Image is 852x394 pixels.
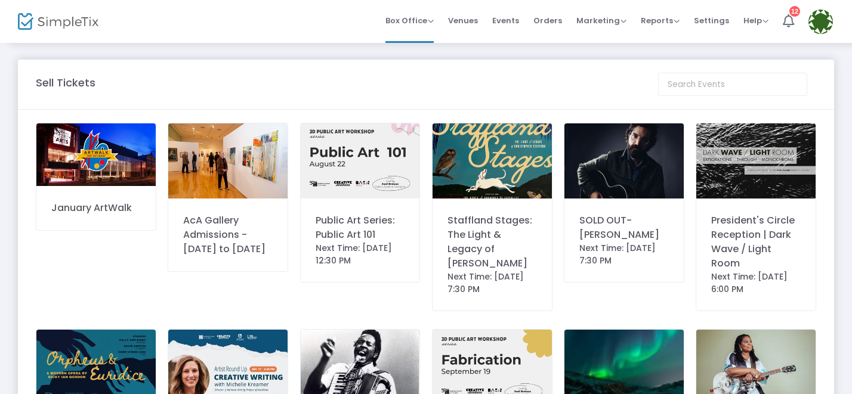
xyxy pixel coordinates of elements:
[51,201,141,215] div: January ArtWalk
[711,213,801,271] div: President's Circle Reception | Dark Wave / Light Room
[168,123,288,198] img: 638747200928926566638615951872952301638526139062538800aca-73.jpg
[711,271,801,296] div: Next Time: [DATE] 6:00 PM
[36,123,156,186] img: 638722352641166041ArtWalk0744cba0f-5056-b3a8-49b8f2cc772dbc1b.jpeg
[447,271,537,296] div: Next Time: [DATE] 7:30 PM
[301,123,420,198] img: PublicArtWorkshopSeries-31.png
[564,123,684,198] img: AndrewDuhonPressPhoto.jpeg
[694,5,729,36] span: Settings
[658,73,807,96] input: Search Events
[696,123,816,198] img: DarkWaveSimpletixEventCover.png
[743,15,768,26] span: Help
[183,213,273,256] div: AcA Gallery Admissions - [DATE] to [DATE]
[36,75,95,91] m-panel-title: Sell Tickets
[385,15,434,26] span: Box Office
[448,5,478,36] span: Venues
[789,6,800,17] div: 12
[579,213,669,242] div: SOLD OUT- [PERSON_NAME]
[492,5,519,36] span: Events
[433,123,552,198] img: 28-01CSMF1080x1080FNL.jpg
[316,213,405,242] div: Public Art Series: Public Art 101
[576,15,626,26] span: Marketing
[316,242,405,267] div: Next Time: [DATE] 12:30 PM
[641,15,680,26] span: Reports
[447,213,537,271] div: Staffland Stages: The Light & Legacy of [PERSON_NAME]
[533,5,562,36] span: Orders
[579,242,669,267] div: Next Time: [DATE] 7:30 PM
